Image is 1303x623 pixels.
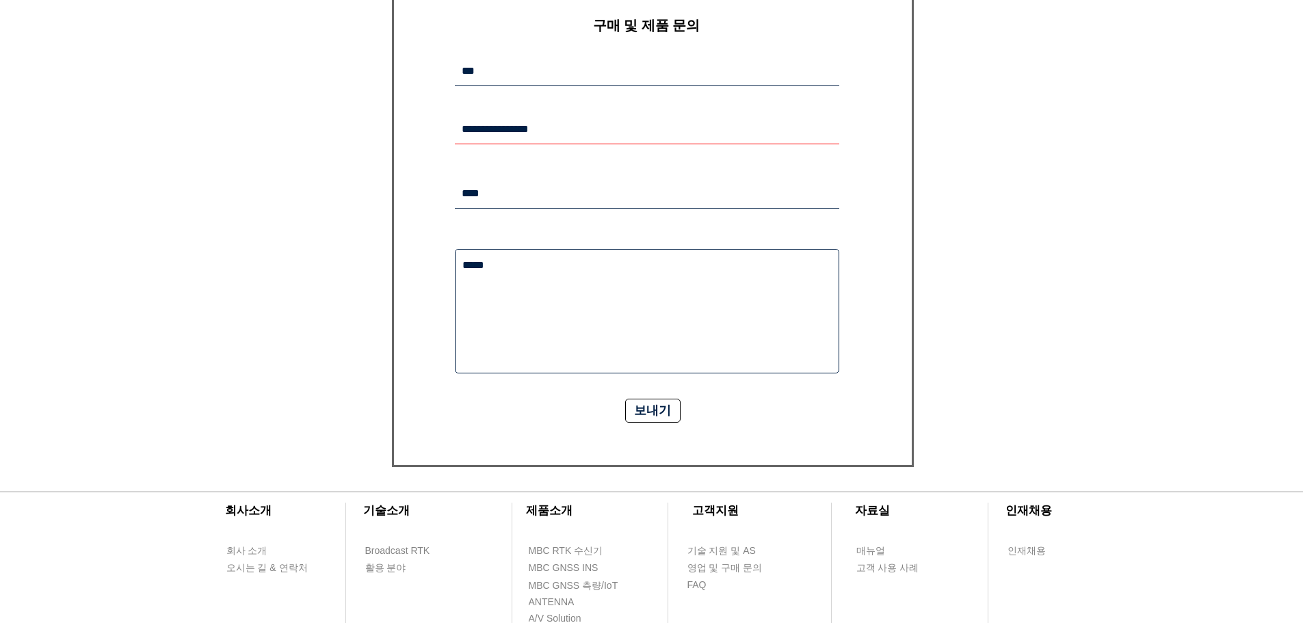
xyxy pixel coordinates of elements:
span: MBC GNSS INS [529,561,598,575]
span: MBC RTK 수신기 [529,544,603,558]
span: ​고객지원 [692,504,739,517]
span: ANTENNA [529,596,575,609]
a: ANTENNA [528,594,607,611]
a: 매뉴얼 [856,542,934,559]
span: ​기술소개 [363,504,410,517]
span: FAQ [687,579,707,592]
a: 오시는 길 & 연락처 [226,559,318,576]
a: MBC GNSS 측량/IoT [528,577,648,594]
span: 고객 사용 사례 [856,561,919,575]
span: 회사 소개 [226,544,267,558]
span: 활용 분야 [365,561,406,575]
a: 회사 소개 [226,542,304,559]
span: ​구매 및 제품 문의 [593,18,700,33]
a: 고객 사용 사례 [856,559,934,576]
a: FAQ [687,576,765,594]
a: 영업 및 구매 문의 [687,559,765,576]
a: 활용 분야 [365,559,443,576]
span: ​인재채용 [1005,504,1052,517]
a: MBC GNSS INS [528,559,614,576]
a: MBC RTK 수신기 [528,542,631,559]
a: 인재채용 [1007,542,1072,559]
span: 인재채용 [1008,544,1046,558]
span: 오시는 길 & 연락처 [226,561,308,575]
span: Broadcast RTK [365,544,430,558]
span: 보내기 [634,402,671,419]
iframe: Wix Chat [1146,563,1303,622]
span: MBC GNSS 측량/IoT [529,579,618,593]
span: 매뉴얼 [856,544,885,558]
a: Broadcast RTK [365,542,443,559]
span: ​회사소개 [225,504,272,517]
a: 기술 지원 및 AS [687,542,789,559]
button: 보내기 [625,399,681,423]
span: 영업 및 구매 문의 [687,561,763,575]
span: ​자료실 [855,504,890,517]
span: 기술 지원 및 AS [687,544,756,558]
span: ​제품소개 [526,504,572,517]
